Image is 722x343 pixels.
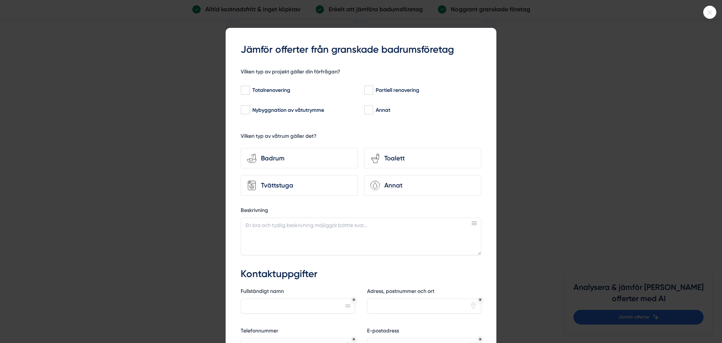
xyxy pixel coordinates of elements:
input: Nybyggnation av våtutrymme [241,106,249,114]
label: Fullständigt namn [241,288,355,297]
input: Partiell renovering [364,87,373,94]
div: Obligatoriskt [479,298,482,301]
label: Adress, postnummer och ort [367,288,481,297]
div: Obligatoriskt [352,298,355,301]
div: Obligatoriskt [479,338,482,341]
h5: Vilken typ av våtrum gäller det? [241,133,317,142]
h3: Kontaktuppgifter [241,267,481,281]
h5: Vilken typ av projekt gäller din förfrågan? [241,68,340,78]
input: Annat [364,106,373,114]
div: Obligatoriskt [352,338,355,341]
label: E-postadress [367,327,481,337]
label: Beskrivning [241,207,481,216]
label: Telefonnummer [241,327,355,337]
h3: Jämför offerter från granskade badrumsföretag [241,43,481,56]
input: Totalrenovering [241,87,249,94]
